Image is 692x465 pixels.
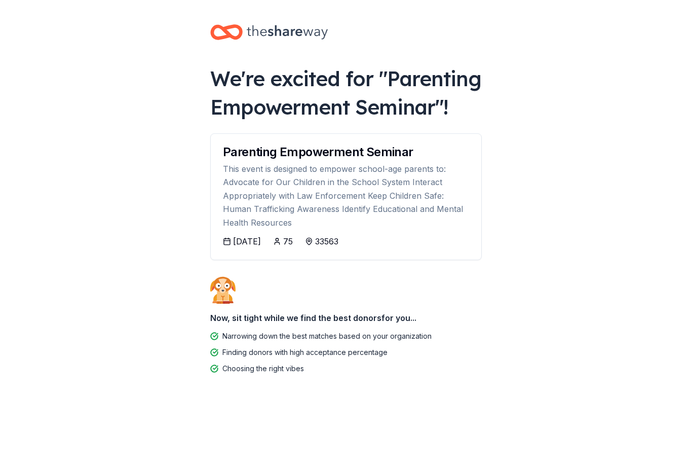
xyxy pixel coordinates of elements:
[223,146,469,158] div: Parenting Empowerment Seminar
[233,235,261,247] div: [DATE]
[222,363,304,375] div: Choosing the right vibes
[222,330,432,342] div: Narrowing down the best matches based on your organization
[210,308,482,328] div: Now, sit tight while we find the best donors for you...
[315,235,338,247] div: 33563
[223,162,469,229] div: This event is designed to empower school-age parents to: Advocate for Our Children in the School ...
[283,235,293,247] div: 75
[210,276,236,304] img: Dog waiting patiently
[222,346,388,359] div: Finding donors with high acceptance percentage
[210,64,482,121] div: We're excited for " Parenting Empowerment Seminar "!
